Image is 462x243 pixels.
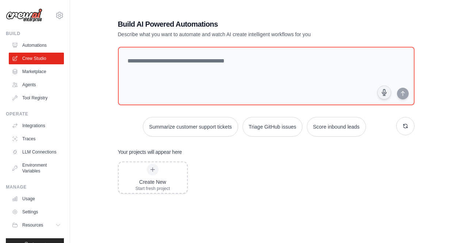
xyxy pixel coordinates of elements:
[307,117,366,137] button: Score inbound leads
[135,178,170,186] div: Create New
[143,117,238,137] button: Summarize customer support tickets
[243,117,302,137] button: Triage GitHub issues
[9,193,64,205] a: Usage
[6,31,64,37] div: Build
[6,8,42,22] img: Logo
[118,31,363,38] p: Describe what you want to automate and watch AI create intelligent workflows for you
[9,219,64,231] button: Resources
[9,92,64,104] a: Tool Registry
[6,111,64,117] div: Operate
[118,19,363,29] h1: Build AI Powered Automations
[9,53,64,64] a: Crew Studio
[9,66,64,77] a: Marketplace
[118,148,182,156] h3: Your projects will appear here
[9,39,64,51] a: Automations
[9,133,64,145] a: Traces
[135,186,170,191] div: Start fresh project
[9,79,64,91] a: Agents
[377,86,391,99] button: Click to speak your automation idea
[9,159,64,177] a: Environment Variables
[22,222,43,228] span: Resources
[9,120,64,132] a: Integrations
[9,146,64,158] a: LLM Connections
[6,184,64,190] div: Manage
[9,206,64,218] a: Settings
[396,117,415,135] button: Get new suggestions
